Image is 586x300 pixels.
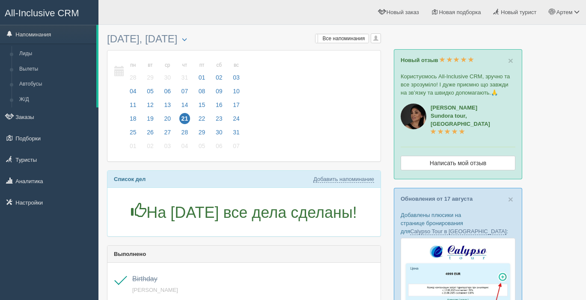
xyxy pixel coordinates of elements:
[179,72,190,83] span: 31
[231,99,242,110] span: 17
[211,86,227,100] a: 09
[401,57,474,63] a: Новый отзыв
[15,46,96,62] a: Лиды
[196,127,208,138] span: 29
[194,57,210,86] a: пт 01
[231,140,242,151] span: 07
[228,100,242,114] a: 17
[145,72,156,83] span: 29
[162,86,173,97] span: 06
[132,275,158,282] span: Birthday
[231,113,242,124] span: 24
[128,86,139,97] span: 04
[128,72,139,83] span: 28
[162,72,173,83] span: 30
[231,127,242,138] span: 31
[556,9,573,15] span: Артем
[196,99,208,110] span: 15
[145,140,156,151] span: 02
[142,128,158,141] a: 26
[214,86,225,97] span: 09
[177,57,193,86] a: чт 31
[323,36,365,42] span: Все напоминания
[125,114,141,128] a: 18
[194,128,210,141] a: 29
[145,99,156,110] span: 12
[228,57,242,86] a: вс 03
[128,127,139,138] span: 25
[179,86,190,97] span: 07
[145,62,156,69] small: вт
[162,140,173,151] span: 03
[214,62,225,69] small: сб
[177,114,193,128] a: 21
[214,113,225,124] span: 23
[179,62,190,69] small: чт
[125,128,141,141] a: 25
[125,57,141,86] a: пн 28
[211,100,227,114] a: 16
[231,72,242,83] span: 03
[211,128,227,141] a: 30
[439,9,481,15] span: Новая подборка
[145,127,156,138] span: 26
[159,141,176,155] a: 03
[15,62,96,77] a: Вылеты
[162,113,173,124] span: 20
[194,86,210,100] a: 08
[401,72,515,97] p: Користуємось All-Inclusive CRM, зручно та все зрозуміло! І дуже приємно що завжди на зв’язку та ш...
[508,194,513,204] span: ×
[401,211,515,235] p: Добавлены плюсики на странице бронирования для :
[132,287,178,293] a: [PERSON_NAME]
[162,62,173,69] small: ср
[128,62,139,69] small: пн
[142,100,158,114] a: 12
[401,196,473,202] a: Обновления от 17 августа
[387,9,419,15] span: Новый заказ
[0,0,98,24] a: All-Inclusive CRM
[142,141,158,155] a: 02
[431,104,490,135] a: [PERSON_NAME]Sundora tour, [GEOGRAPHIC_DATA]
[159,114,176,128] a: 20
[179,127,190,138] span: 28
[401,156,515,170] a: Написать мой отзыв
[211,57,227,86] a: сб 02
[228,128,242,141] a: 31
[159,128,176,141] a: 27
[194,141,210,155] a: 05
[196,113,208,124] span: 22
[107,33,381,46] h3: [DATE], [DATE]
[114,203,374,221] h1: На [DATE] все дела сделаны!
[214,99,225,110] span: 16
[313,176,374,183] a: Добавить напоминание
[211,114,227,128] a: 23
[179,99,190,110] span: 14
[196,140,208,151] span: 05
[125,141,141,155] a: 01
[159,100,176,114] a: 13
[128,140,139,151] span: 01
[125,100,141,114] a: 11
[194,100,210,114] a: 15
[159,57,176,86] a: ср 30
[128,113,139,124] span: 18
[196,62,208,69] small: пт
[5,8,79,18] span: All-Inclusive CRM
[501,9,536,15] span: Новый турист
[179,140,190,151] span: 04
[128,99,139,110] span: 11
[125,86,141,100] a: 04
[162,99,173,110] span: 13
[228,86,242,100] a: 10
[162,127,173,138] span: 27
[179,113,190,124] span: 21
[508,56,513,65] span: ×
[214,140,225,151] span: 06
[159,86,176,100] a: 06
[196,72,208,83] span: 01
[196,86,208,97] span: 08
[410,228,506,235] a: Calypso Tour в [GEOGRAPHIC_DATA]
[177,86,193,100] a: 07
[211,141,227,155] a: 06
